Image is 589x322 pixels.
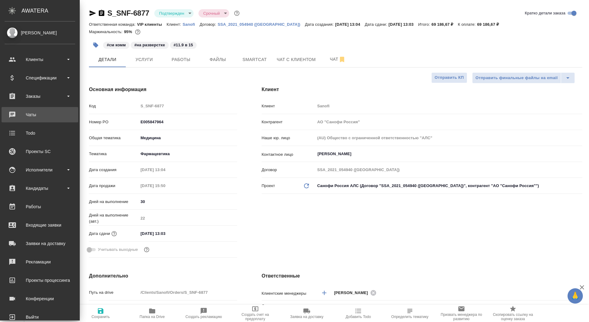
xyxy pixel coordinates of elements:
[200,22,218,27] p: Договор:
[281,305,333,322] button: Заявка на доставку
[166,56,196,63] span: Работы
[305,22,335,27] p: Дата создания:
[134,42,165,48] p: #на разверстке
[5,128,75,138] div: Todo
[91,315,110,319] span: Сохранить
[198,9,229,17] div: Подтвержден
[233,9,241,17] button: Доп статусы указывают на важность/срочность заказа
[102,42,130,47] span: см комм
[418,22,431,27] p: Итого:
[317,286,332,300] button: Добавить менеджера
[458,22,477,27] p: К оплате:
[477,22,503,27] p: 69 186,67 ₽
[315,102,582,110] input: Пустое поле
[5,294,75,303] div: Конференции
[218,21,305,27] a: SSA_2021_054940 ([GEOGRAPHIC_DATA])
[568,288,583,304] button: 🙏
[89,10,96,17] button: Скопировать ссылку для ЯМессенджера
[138,102,237,110] input: Пустое поле
[89,272,237,280] h4: Дополнительно
[5,276,75,285] div: Проекты процессинга
[5,165,75,174] div: Исполнители
[262,86,582,93] h4: Клиент
[202,11,222,16] button: Срочный
[2,254,78,270] a: Рекламации
[487,305,539,322] button: Скопировать ссылку на оценку заказа
[89,199,138,205] p: Дней на выполнение
[174,42,193,48] p: #11.9 в 15
[5,220,75,230] div: Входящие заявки
[218,22,305,27] p: SSA_2021_054940 ([GEOGRAPHIC_DATA])
[262,135,315,141] p: Наше юр. лицо
[89,86,237,93] h4: Основная информация
[435,74,464,81] span: Отправить КП
[334,290,372,296] span: [PERSON_NAME]
[229,305,281,322] button: Создать счет на предоплату
[346,315,371,319] span: Добавить Todo
[2,107,78,122] a: Чаты
[262,183,275,189] p: Проект
[89,167,138,173] p: Дата создания
[186,315,222,319] span: Создать рекламацию
[178,305,229,322] button: Создать рекламацию
[138,133,237,143] div: Медицина
[262,303,303,315] p: Ответственная команда
[5,55,75,64] div: Клиенты
[2,125,78,141] a: Todo
[472,72,575,83] div: split button
[89,289,138,296] p: Путь на drive
[525,10,565,16] span: Кратко детали заказа
[154,9,194,17] div: Подтвержден
[2,273,78,288] a: Проекты процессинга
[338,56,346,63] svg: Отписаться
[134,28,142,36] button: 2884.20 RUB;
[129,56,159,63] span: Услуги
[262,103,315,109] p: Клиент
[432,22,458,27] p: 69 186,67 ₽
[315,181,582,191] div: Санофи Россия АЛС (Договор "SSA_2021_054940 ([GEOGRAPHIC_DATA])", контрагент "АО "Санофи Россия"")
[323,56,352,63] span: Чат
[75,305,126,322] button: Сохранить
[277,56,316,63] span: Чат с клиентом
[126,305,178,322] button: Папка на Drive
[107,9,149,17] a: S_SNF-6877
[138,214,237,223] input: Пустое поле
[333,305,384,322] button: Добавить Todo
[491,312,535,321] span: Скопировать ссылку на оценку заказа
[89,29,124,34] p: Маржинальность:
[138,149,237,159] div: Фармацевтика
[138,229,192,238] input: ✎ Введи что-нибудь
[203,56,233,63] span: Файлы
[365,22,388,27] p: Дата сдачи:
[431,72,467,83] button: Отправить КП
[262,151,315,158] p: Контактное лицо
[124,29,133,34] p: 95%
[262,119,315,125] p: Контрагент
[2,199,78,214] a: Работы
[89,212,138,224] p: Дней на выполнение (авт.)
[570,289,580,302] span: 🙏
[130,42,169,47] span: на разверстке
[138,288,237,297] input: Пустое поле
[315,117,582,126] input: Пустое поле
[5,92,75,101] div: Заказы
[439,312,483,321] span: Призвать менеджера по развитию
[21,5,80,17] div: AWATERA
[579,153,580,155] button: Open
[89,103,138,109] p: Код
[388,22,418,27] p: [DATE] 13:03
[391,315,428,319] span: Определить тематику
[5,29,75,36] div: [PERSON_NAME]
[89,38,102,52] button: Добавить тэг
[110,230,118,238] button: Если добавить услуги и заполнить их объемом, то дата рассчитается автоматически
[2,291,78,306] a: Конференции
[335,22,365,27] p: [DATE] 13:04
[315,133,582,142] input: Пустое поле
[138,197,237,206] input: ✎ Введи что-нибудь
[334,289,378,297] div: [PERSON_NAME]
[89,151,138,157] p: Тематика
[436,305,487,322] button: Призвать менеджера по развитию
[233,312,277,321] span: Создать счет на предоплату
[93,56,122,63] span: Детали
[5,312,75,322] div: Выйти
